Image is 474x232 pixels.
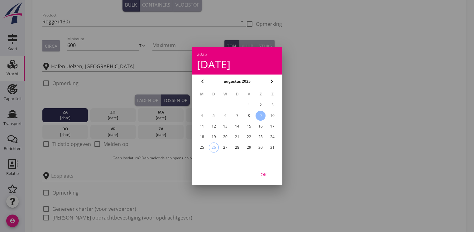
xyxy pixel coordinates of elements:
th: V [243,89,254,99]
button: 13 [220,121,230,131]
div: 2025 [197,52,277,56]
button: 9 [256,111,266,121]
button: OK [250,169,277,180]
i: chevron_right [268,78,275,85]
div: 26 [209,143,218,152]
button: 6 [220,111,230,121]
button: 30 [256,143,266,152]
button: 31 [267,143,277,152]
button: 27 [220,143,230,152]
button: 7 [232,111,242,121]
div: [DATE] [197,59,277,70]
button: 23 [256,132,266,142]
th: M [196,89,208,99]
button: 8 [244,111,254,121]
button: 24 [267,132,277,142]
button: 26 [208,143,218,152]
button: 10 [267,111,277,121]
th: Z [255,89,266,99]
button: 25 [197,143,207,152]
button: 14 [232,121,242,131]
div: OK [255,171,272,178]
i: chevron_left [199,78,206,85]
button: 28 [232,143,242,152]
button: 20 [220,132,230,142]
button: 29 [244,143,254,152]
th: D [232,89,243,99]
button: 2 [256,100,266,110]
button: 17 [267,121,277,131]
button: 11 [197,121,207,131]
button: 18 [197,132,207,142]
button: 5 [208,111,218,121]
button: 3 [267,100,277,110]
th: Z [267,89,278,99]
button: 16 [256,121,266,131]
button: 19 [208,132,218,142]
button: 4 [197,111,207,121]
button: 15 [244,121,254,131]
th: W [220,89,231,99]
th: D [208,89,219,99]
button: augustus 2025 [222,77,252,86]
button: 1 [244,100,254,110]
button: 22 [244,132,254,142]
button: 21 [232,132,242,142]
button: 12 [208,121,218,131]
